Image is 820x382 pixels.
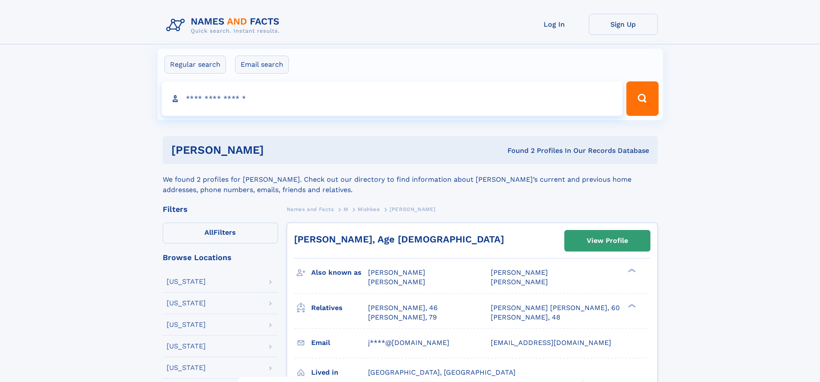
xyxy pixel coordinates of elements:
span: [GEOGRAPHIC_DATA], [GEOGRAPHIC_DATA] [368,368,516,376]
label: Email search [235,56,289,74]
a: M [343,204,348,214]
img: Logo Names and Facts [163,14,287,37]
div: [US_STATE] [167,300,206,307]
span: [PERSON_NAME] [368,268,425,276]
span: [EMAIL_ADDRESS][DOMAIN_NAME] [491,339,611,347]
a: Mishkee [358,204,380,214]
span: All [204,228,214,236]
div: ❯ [626,303,636,308]
input: search input [162,81,623,116]
a: [PERSON_NAME], 79 [368,313,437,322]
a: [PERSON_NAME], 48 [491,313,560,322]
a: Log In [520,14,589,35]
span: [PERSON_NAME] [491,278,548,286]
label: Regular search [164,56,226,74]
a: Names and Facts [287,204,334,214]
a: View Profile [565,230,650,251]
button: Search Button [626,81,658,116]
div: Found 2 Profiles In Our Records Database [386,146,649,155]
div: Filters [163,205,278,213]
div: View Profile [587,231,628,251]
div: [US_STATE] [167,343,206,350]
div: ❯ [626,268,636,273]
span: [PERSON_NAME] [491,268,548,276]
span: [PERSON_NAME] [368,278,425,286]
a: Sign Up [589,14,658,35]
span: M [343,206,348,212]
h3: Lived in [311,365,368,380]
div: We found 2 profiles for [PERSON_NAME]. Check out our directory to find information about [PERSON_... [163,164,658,195]
div: [US_STATE] [167,278,206,285]
span: Mishkee [358,206,380,212]
a: [PERSON_NAME] [PERSON_NAME], 60 [491,303,620,313]
label: Filters [163,223,278,243]
h3: Email [311,335,368,350]
span: [PERSON_NAME] [390,206,436,212]
a: [PERSON_NAME], Age [DEMOGRAPHIC_DATA] [294,234,504,245]
div: Browse Locations [163,254,278,261]
h1: [PERSON_NAME] [171,145,386,155]
h3: Also known as [311,265,368,280]
h3: Relatives [311,301,368,315]
a: [PERSON_NAME], 46 [368,303,438,313]
div: [US_STATE] [167,321,206,328]
div: [US_STATE] [167,364,206,371]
